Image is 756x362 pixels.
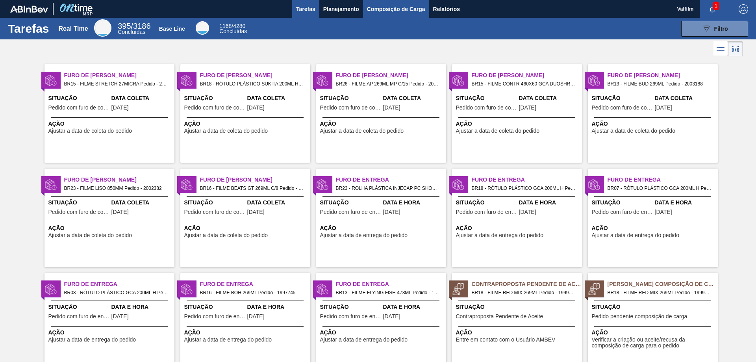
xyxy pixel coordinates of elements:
img: status [45,283,57,295]
span: Ação [184,329,308,337]
span: Ajustar a data de entrega do pedido [184,337,272,343]
span: Situação [184,94,245,102]
span: 08/09/2025 [247,105,265,111]
h1: Tarefas [8,24,49,33]
span: BR07 - RÓTULO PLÁSTICO GCA 200ML H Pedido - 2007591 [608,184,712,193]
span: 07/09/2025 [111,209,129,215]
span: Filtro [714,26,728,32]
span: Furo de Coleta [64,71,174,80]
span: Furo de Entrega [608,176,718,184]
span: BR26 - FILME AP 269ML MP C/15 Pedido - 2017353 [336,80,440,88]
span: Pedido com furo de coleta [48,209,109,215]
span: 1 [713,2,719,10]
span: Data e Hora [247,303,308,311]
span: Contraproposta Pendente de Aceite [456,314,543,319]
span: 04/09/2025, [383,209,400,215]
span: Furo de Coleta [200,71,310,80]
span: Furo de Coleta [336,71,446,80]
span: Situação [592,94,653,102]
span: Pedido com furo de coleta [184,105,245,111]
span: 06/09/2025, [247,314,265,319]
img: TNhmsLtSVTkK8tSr43FrP2fwEKptu5GPRR3wAAAABJRU5ErkJggg== [10,6,48,13]
span: Ajustar a data de coleta do pedido [48,232,132,238]
span: BR18 - FILME RED MIX 269ML Pedido - 1999661 [472,288,576,297]
button: Filtro [681,21,748,37]
span: Pedido com furo de entrega [320,209,381,215]
span: Pedido com furo de coleta [592,105,653,111]
span: BR16 - FILME BOH 269ML Pedido - 1997745 [200,288,304,297]
span: Ação [48,120,172,128]
span: 09/09/2025 [519,105,536,111]
span: Pedido com furo de coleta [48,105,109,111]
span: Furo de Coleta [200,176,310,184]
span: Verificar a criação ou aceite/recusa da composição de carga para o pedido [592,337,716,349]
span: 07/09/2025 [655,105,672,111]
span: 02/09/2025 [383,105,400,111]
span: Pedido com furo de entrega [48,314,109,319]
img: status [452,179,464,191]
span: 22/07/2025, [383,314,400,319]
span: 395 [118,22,131,30]
span: Furo de Coleta [608,71,718,80]
span: Situação [184,199,245,207]
span: Ajustar a data de entrega do pedido [320,232,408,238]
span: Pedido Aguardando Composição de Carga [608,280,718,288]
img: status [317,179,328,191]
span: 08/09/2025 [247,209,265,215]
span: Data e Hora [111,303,172,311]
span: BR18 - RÓTULO PLÁSTICO SUKITA 200ML H Pedido - 2002630 [200,80,304,88]
span: Composição de Carga [367,4,425,14]
div: Real Time [118,23,150,35]
span: Furo de Coleta [64,176,174,184]
span: BR23 - FILME LISO 850MM Pedido - 2002382 [64,184,168,193]
span: BR03 - RÓTULO PLÁSTICO GCA 200ML H Pedido - 2008205 [64,288,168,297]
span: Ação [48,329,172,337]
img: status [452,74,464,86]
span: Pedido pendente composição de carga [592,314,687,319]
span: Pedido com furo de coleta [456,105,517,111]
img: status [181,179,193,191]
span: Pedido com furo de coleta [184,209,245,215]
span: Pedido com furo de entrega [320,314,381,319]
img: status [45,179,57,191]
span: Situação [48,94,109,102]
span: 05/09/2025, [655,209,672,215]
span: Data e Hora [655,199,716,207]
span: Ajustar a data de coleta do pedido [48,128,132,134]
div: Real Time [94,19,111,37]
span: Situação [320,303,381,311]
span: 06/09/2025 [111,105,129,111]
span: Data Coleta [519,94,580,102]
span: Data e Hora [383,303,444,311]
span: Concluídas [118,29,145,35]
span: Ação [184,224,308,232]
span: Ação [48,224,172,232]
span: Ação [320,224,444,232]
span: Situação [320,199,381,207]
span: Situação [456,303,580,311]
img: status [317,74,328,86]
span: Planejamento [323,4,359,14]
span: Ajustar a data de entrega do pedido [456,232,544,238]
div: Base Line [196,21,209,35]
img: status [588,179,600,191]
span: Relatórios [433,4,460,14]
span: Entre em contato com o Usuário AMBEV [456,337,556,343]
img: Logout [739,4,748,14]
img: status [181,74,193,86]
span: Ajustar a data de coleta do pedido [592,128,676,134]
span: BR18 - FILME RED MIX 269ML Pedido - 1999661 [608,288,712,297]
img: status [181,283,193,295]
span: Data Coleta [111,94,172,102]
span: Data Coleta [247,199,308,207]
span: Situação [592,199,653,207]
button: Notificações [700,4,725,15]
span: Situação [456,199,517,207]
div: Base Line [159,26,185,32]
span: BR23 - ROLHA PLÁSTICA INJECAP PC SHORT Pedido - 2013903 [336,184,440,193]
span: BR13 - FILME BUD 269ML Pedido - 2003188 [608,80,712,88]
span: 1168 [219,23,232,29]
span: Pedido com furo de entrega [456,209,517,215]
span: Data e Hora [519,199,580,207]
span: Contraproposta Pendente de Aceite [472,280,582,288]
